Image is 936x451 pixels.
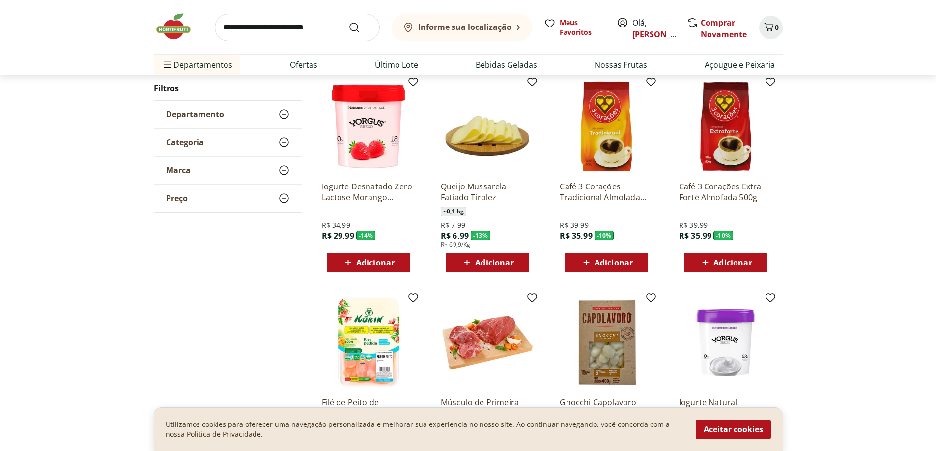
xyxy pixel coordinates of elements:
[595,59,647,71] a: Nossas Frutas
[679,220,708,230] span: R$ 39,99
[441,241,471,249] span: R$ 69,9/Kg
[154,129,302,156] button: Categoria
[322,296,415,389] img: Filé de Peito de Frango Congelado Korin 600g
[696,420,771,439] button: Aceitar cookies
[162,53,232,77] span: Departamentos
[595,259,633,266] span: Adicionar
[215,14,380,41] input: search
[166,137,204,147] span: Categoria
[166,420,684,439] p: Utilizamos cookies para oferecer uma navegação personalizada e melhorar sua experiencia no nosso ...
[441,397,534,419] a: Músculo de Primeira Bovino
[441,80,534,173] img: Queijo Mussarela Fatiado Tirolez
[441,181,534,203] a: Queijo Mussarela Fatiado Tirolez
[475,259,513,266] span: Adicionar
[679,181,772,203] a: Café 3 Corações Extra Forte Almofada 500g
[713,259,752,266] span: Adicionar
[356,259,395,266] span: Adicionar
[441,296,534,389] img: Músculo de Primeira Bovino
[713,231,733,240] span: - 10 %
[595,231,614,240] span: - 10 %
[154,157,302,184] button: Marca
[632,17,676,40] span: Olá,
[705,59,775,71] a: Açougue e Peixaria
[392,14,532,41] button: Informe sua localização
[679,230,711,241] span: R$ 35,99
[322,220,350,230] span: R$ 34,99
[684,253,767,272] button: Adicionar
[446,253,529,272] button: Adicionar
[544,18,605,37] a: Meus Favoritos
[679,80,772,173] img: Café 3 Corações Extra Forte Almofada 500g
[418,22,511,32] b: Informe sua localização
[560,181,653,203] a: Café 3 Corações Tradicional Almofada 500g
[290,59,317,71] a: Ofertas
[441,207,466,216] span: ~ 0,1 kg
[166,165,191,175] span: Marca
[632,29,696,40] a: [PERSON_NAME]
[166,109,224,119] span: Departamento
[560,80,653,173] img: Café 3 Corações Tradicional Almofada 500g
[154,79,302,98] h2: Filtros
[441,220,465,230] span: R$ 7,99
[356,231,376,240] span: - 14 %
[166,193,188,203] span: Preço
[560,296,653,389] img: Gnocchi Capolavoro 400g
[476,59,537,71] a: Bebidas Geladas
[322,181,415,203] a: Iogurte Desnatado Zero Lactose Morango Yorgus 500g
[565,253,648,272] button: Adicionar
[154,101,302,128] button: Departamento
[322,230,354,241] span: R$ 29,99
[441,230,469,241] span: R$ 6,99
[322,397,415,419] a: Filé de Peito de [PERSON_NAME] Korin 600g
[701,17,747,40] a: Comprar Novamente
[679,296,772,389] img: Iogurte Natural Desnatado 0% de Gordura Yorgus 500G
[322,80,415,173] img: Iogurte Desnatado Zero Lactose Morango Yorgus 500g
[162,53,173,77] button: Menu
[560,220,588,230] span: R$ 39,99
[775,23,779,32] span: 0
[679,397,772,419] a: Iogurte Natural Desnatado 0% de Gordura Yorgus 500G
[154,185,302,212] button: Preço
[759,16,783,39] button: Carrinho
[348,22,372,33] button: Submit Search
[375,59,418,71] a: Último Lote
[154,12,203,41] img: Hortifruti
[560,18,605,37] span: Meus Favoritos
[560,230,592,241] span: R$ 35,99
[471,231,490,240] span: - 13 %
[560,397,653,419] a: Gnocchi Capolavoro 400g
[327,253,410,272] button: Adicionar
